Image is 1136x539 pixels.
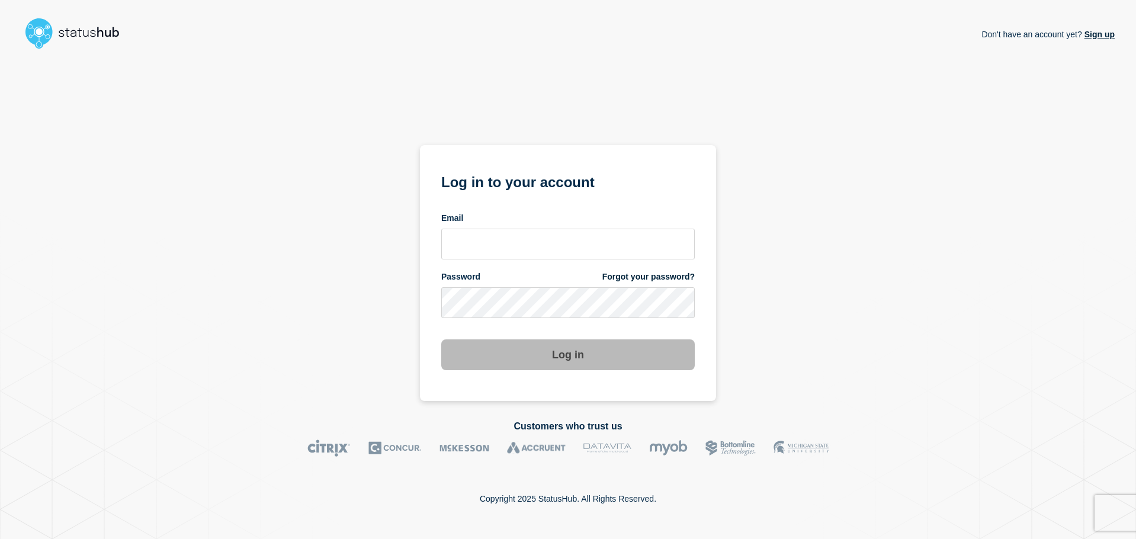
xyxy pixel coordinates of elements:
[441,339,695,370] button: Log in
[21,421,1115,432] h2: Customers who trust us
[981,20,1115,49] p: Don't have an account yet?
[21,14,134,52] img: StatusHub logo
[307,439,351,457] img: Citrix logo
[705,439,756,457] img: Bottomline logo
[441,229,695,259] input: email input
[441,213,463,224] span: Email
[439,439,489,457] img: McKesson logo
[1082,30,1115,39] a: Sign up
[441,271,480,283] span: Password
[441,170,695,192] h1: Log in to your account
[602,271,695,283] a: Forgot your password?
[368,439,422,457] img: Concur logo
[507,439,566,457] img: Accruent logo
[441,287,695,318] input: password input
[583,439,631,457] img: DataVita logo
[774,439,829,457] img: MSU logo
[649,439,688,457] img: myob logo
[480,494,656,503] p: Copyright 2025 StatusHub. All Rights Reserved.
